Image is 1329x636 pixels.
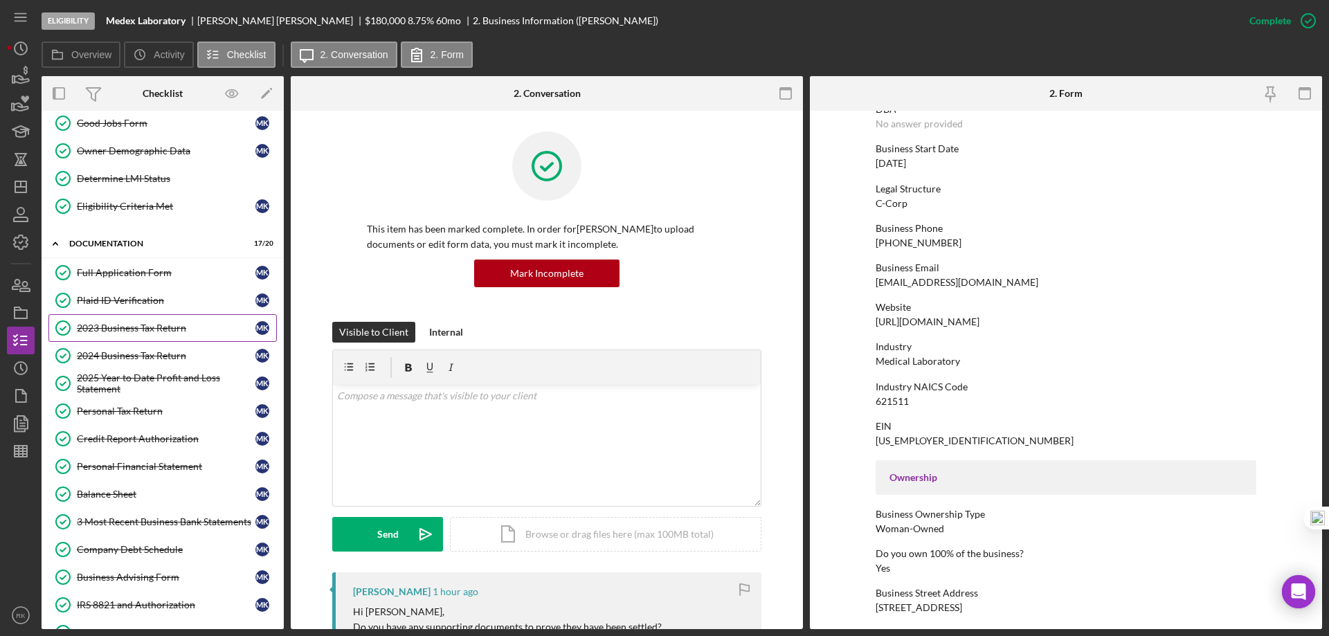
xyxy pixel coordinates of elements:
div: Business Advising Form [77,572,255,583]
a: Owner Demographic DataMK [48,137,277,165]
div: Industry [876,341,1256,352]
div: Industry NAICS Code [876,381,1256,392]
div: 2. Business Information ([PERSON_NAME]) [473,15,658,26]
p: Hi [PERSON_NAME], [353,604,662,619]
div: Internal [429,322,463,343]
label: Activity [154,49,184,60]
a: 2025 Year to Date Profit and Loss StatementMK [48,370,277,397]
a: Credit Report AuthorizationMK [48,425,277,453]
div: M K [255,266,269,280]
div: Business Start Date [876,143,1256,154]
div: Plaid ID Verification [77,295,255,306]
button: Internal [422,322,470,343]
div: Legal Structure [876,183,1256,194]
div: [EMAIL_ADDRESS][DOMAIN_NAME] [876,277,1038,288]
a: Business Advising FormMK [48,563,277,591]
div: M K [255,515,269,529]
button: Visible to Client [332,322,415,343]
button: Checklist [197,42,275,68]
div: Visible to Client [339,322,408,343]
label: Overview [71,49,111,60]
div: Yes [876,563,890,574]
div: M K [255,432,269,446]
div: Woman-Owned [876,523,944,534]
div: M K [255,116,269,130]
div: M K [255,570,269,584]
button: Activity [124,42,193,68]
div: Ownership [889,472,1242,483]
div: Medical Laboratory [876,356,960,367]
a: 2023 Business Tax ReturnMK [48,314,277,342]
a: Plaid ID VerificationMK [48,287,277,314]
div: Complete [1249,7,1291,35]
div: Checklist [143,88,183,99]
button: Overview [42,42,120,68]
div: Eligibility [42,12,95,30]
a: Balance SheetMK [48,480,277,508]
div: Documentation [69,239,239,248]
text: RK [16,612,26,619]
div: M K [255,487,269,501]
div: Business Email [876,262,1256,273]
div: Website [876,302,1256,313]
time: 2025-10-13 20:53 [433,586,478,597]
a: 2024 Business Tax ReturnMK [48,342,277,370]
div: 2024 Business Tax Return [77,350,255,361]
div: EIN [876,421,1256,432]
div: [PERSON_NAME] [353,586,431,597]
button: 2. Form [401,42,473,68]
label: 2. Conversation [320,49,388,60]
a: Good Jobs FormMK [48,109,277,137]
label: 2. Form [431,49,464,60]
a: Eligibility Criteria MetMK [48,192,277,220]
div: M K [255,376,269,390]
div: [PHONE_NUMBER] [876,237,961,248]
div: C-Corp [876,198,907,209]
div: 17 / 20 [248,239,273,248]
div: Open Intercom Messenger [1282,575,1315,608]
div: Balance Sheet [77,489,255,500]
div: Full Application Form [77,267,255,278]
div: Mark Incomplete [510,260,584,287]
div: Determine LMI Status [77,173,276,184]
div: M K [255,460,269,473]
div: Personal Financial Statement [77,461,255,472]
div: No answer provided [876,118,963,129]
div: 2. Conversation [514,88,581,99]
div: Business Street Address [876,588,1256,599]
div: [URL][DOMAIN_NAME] [876,316,979,327]
div: 2. Form [1049,88,1083,99]
div: M K [255,543,269,556]
button: RK [7,601,35,629]
a: Personal Financial StatementMK [48,453,277,480]
div: 3 Most Recent Business Bank Statements [77,516,255,527]
div: Send [377,517,399,552]
a: 3 Most Recent Business Bank StatementsMK [48,508,277,536]
div: [US_EMPLOYER_IDENTIFICATION_NUMBER] [876,435,1074,446]
div: Company Debt Schedule [77,544,255,555]
div: Personal Tax Return [77,406,255,417]
div: IRS 8821 and Authorization [77,599,255,610]
p: Do you have any supporting documents to prove they have been settled? [353,619,662,635]
button: Mark Incomplete [474,260,620,287]
a: Full Application FormMK [48,259,277,287]
div: Business Ownership Type [876,509,1256,520]
div: Owner Demographic Data [77,145,255,156]
div: [PERSON_NAME] [PERSON_NAME] [197,15,365,26]
a: Personal Tax ReturnMK [48,397,277,425]
div: 8.75 % [408,15,434,26]
div: Do you own 100% of the business? [876,548,1256,559]
label: Checklist [227,49,266,60]
div: M K [255,349,269,363]
img: one_i.png [1310,511,1325,525]
button: Send [332,517,443,552]
div: [STREET_ADDRESS] [876,602,962,613]
div: M K [255,293,269,307]
div: Eligibility Criteria Met [77,201,255,212]
div: M K [255,144,269,158]
div: 2023 Business Tax Return [77,322,255,334]
div: M K [255,404,269,418]
div: Business Phone [876,223,1256,234]
div: M K [255,321,269,335]
div: 60 mo [436,15,461,26]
